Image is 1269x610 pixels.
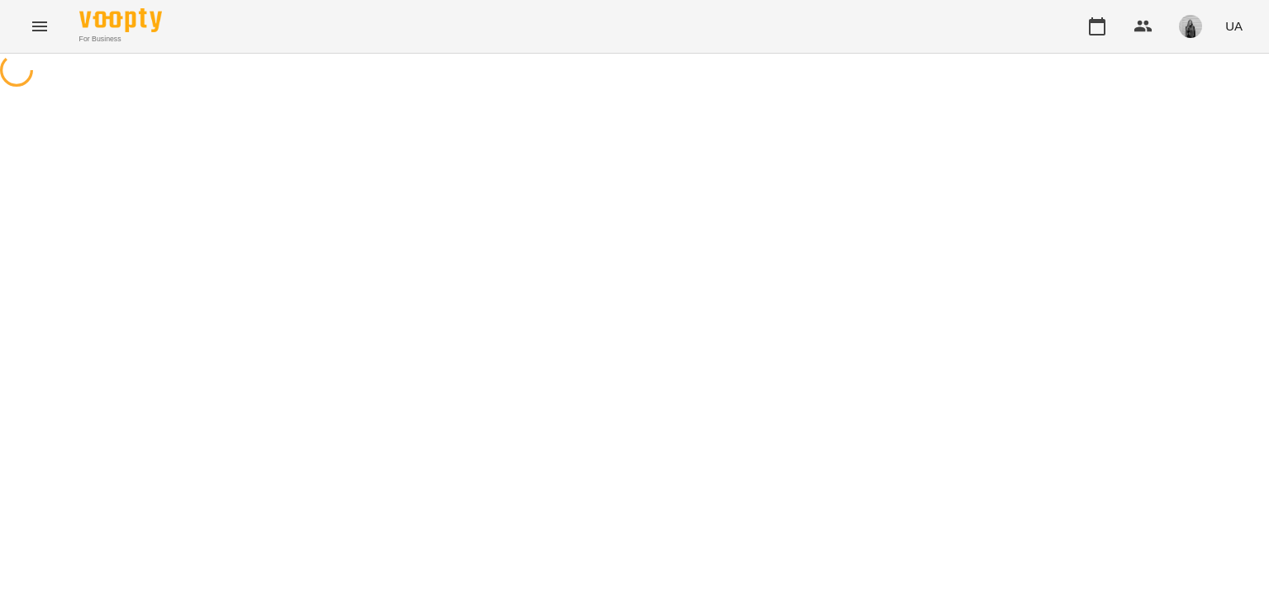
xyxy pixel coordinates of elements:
[1225,17,1243,35] span: UA
[1219,11,1249,41] button: UA
[79,34,162,45] span: For Business
[79,8,162,32] img: Voopty Logo
[1179,15,1202,38] img: 465148d13846e22f7566a09ee851606a.jpeg
[20,7,59,46] button: Menu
